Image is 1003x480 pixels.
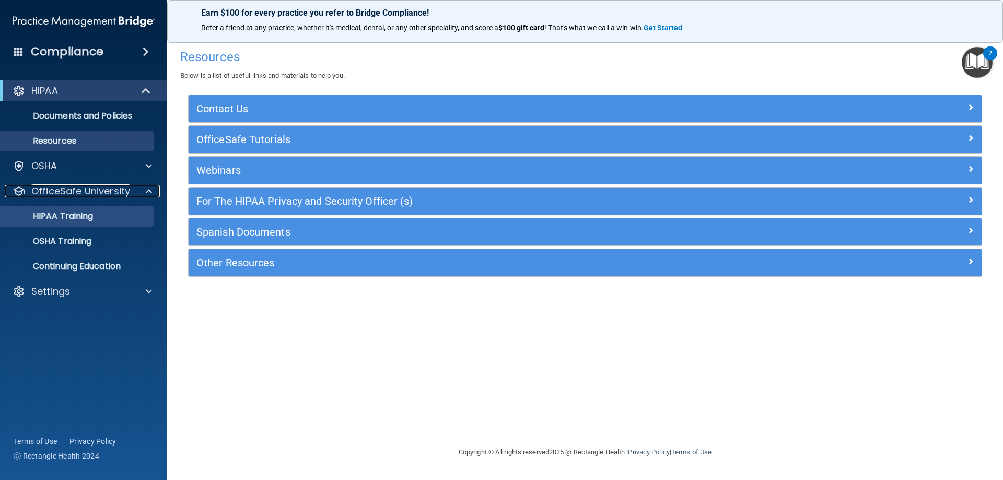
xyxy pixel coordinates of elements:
p: OSHA Training [7,236,91,247]
h5: Contact Us [196,103,776,114]
a: Settings [13,285,152,298]
a: Terms of Use [14,436,57,447]
a: Privacy Policy [69,436,116,447]
p: Resources [7,136,149,146]
p: OSHA [31,160,57,172]
a: Spanish Documents [196,224,974,240]
a: For The HIPAA Privacy and Security Officer (s) [196,193,974,209]
span: Refer a friend at any practice, whether it's medical, dental, or any other speciality, and score a [201,24,498,32]
strong: Get Started [644,24,682,32]
h5: Other Resources [196,257,776,268]
img: PMB logo [13,11,155,32]
h5: For The HIPAA Privacy and Security Officer (s) [196,195,776,207]
a: Terms of Use [671,448,712,456]
h5: Webinars [196,165,776,176]
a: OSHA [13,160,152,172]
div: Copyright © All rights reserved 2025 @ Rectangle Health | | [394,436,776,469]
h5: OfficeSafe Tutorials [196,134,776,145]
a: Privacy Policy [628,448,669,456]
p: Settings [31,285,70,298]
a: Webinars [196,162,974,179]
p: HIPAA Training [7,211,93,221]
a: OfficeSafe University [13,185,152,197]
strong: $100 gift card [498,24,544,32]
a: HIPAA [13,85,151,97]
h5: Spanish Documents [196,226,776,238]
a: Get Started [644,24,684,32]
a: Contact Us [196,100,974,117]
h4: Resources [180,50,990,64]
p: Documents and Policies [7,111,149,121]
p: OfficeSafe University [31,185,130,197]
span: Ⓒ Rectangle Health 2024 [14,451,99,461]
div: 2 [988,53,992,67]
p: Continuing Education [7,261,149,272]
button: Open Resource Center, 2 new notifications [962,47,993,78]
p: Earn $100 for every practice you refer to Bridge Compliance! [201,8,969,18]
p: HIPAA [31,85,58,97]
h4: Compliance [31,44,103,59]
a: Other Resources [196,254,974,271]
span: Below is a list of useful links and materials to help you. [180,72,345,79]
span: ! That's what we call a win-win. [544,24,644,32]
a: OfficeSafe Tutorials [196,131,974,148]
